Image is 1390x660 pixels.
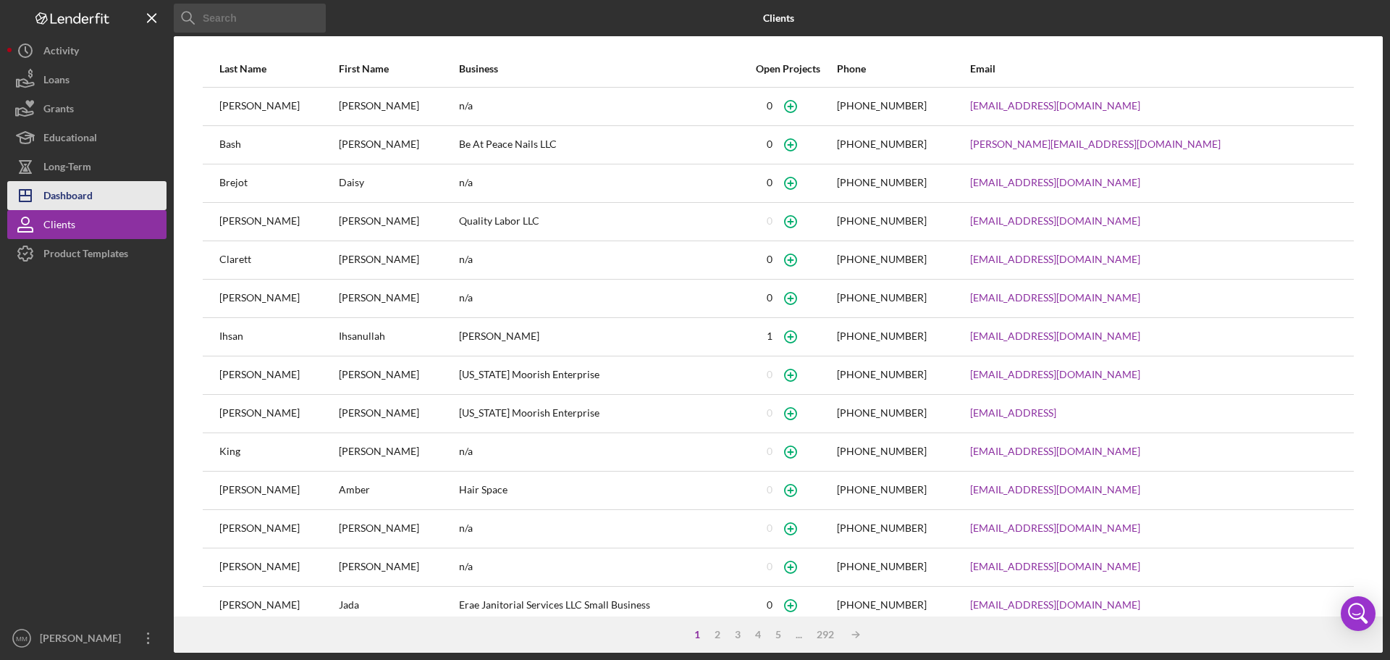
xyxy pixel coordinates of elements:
[7,624,167,653] button: MM[PERSON_NAME]
[768,629,788,640] div: 5
[7,36,167,65] a: Activity
[36,624,130,656] div: [PERSON_NAME]
[809,629,841,640] div: 292
[339,88,457,125] div: [PERSON_NAME]
[7,210,167,239] button: Clients
[970,561,1140,572] a: [EMAIL_ADDRESS][DOMAIN_NAME]
[970,484,1140,496] a: [EMAIL_ADDRESS][DOMAIN_NAME]
[837,407,927,419] div: [PHONE_NUMBER]
[767,292,772,304] div: 0
[219,357,337,393] div: [PERSON_NAME]
[767,215,772,227] div: 0
[339,242,457,278] div: [PERSON_NAME]
[459,511,739,547] div: n/a
[767,138,772,150] div: 0
[219,511,337,547] div: [PERSON_NAME]
[459,588,739,624] div: Erae Janitorial Services LLC Small Business
[7,94,167,123] button: Grants
[459,204,739,240] div: Quality Labor LLC
[459,472,739,509] div: Hair Space
[459,63,739,75] div: Business
[339,588,457,624] div: Jada
[970,138,1221,150] a: [PERSON_NAME][EMAIL_ADDRESS][DOMAIN_NAME]
[728,629,748,640] div: 3
[767,369,772,380] div: 0
[43,210,75,243] div: Clients
[970,369,1140,380] a: [EMAIL_ADDRESS][DOMAIN_NAME]
[767,100,772,112] div: 0
[687,629,707,640] div: 1
[837,63,969,75] div: Phone
[339,357,457,393] div: [PERSON_NAME]
[339,549,457,585] div: [PERSON_NAME]
[459,434,739,470] div: n/a
[837,177,927,188] div: [PHONE_NUMBER]
[970,599,1140,611] a: [EMAIL_ADDRESS][DOMAIN_NAME]
[339,472,457,509] div: Amber
[339,319,457,355] div: Ihsanullah
[219,434,337,470] div: King
[459,280,739,317] div: n/a
[970,254,1140,265] a: [EMAIL_ADDRESS][DOMAIN_NAME]
[707,629,728,640] div: 2
[43,123,97,156] div: Educational
[459,396,739,432] div: [US_STATE] Moorish Enterprise
[43,36,79,69] div: Activity
[767,407,772,419] div: 0
[763,12,794,24] b: Clients
[7,239,167,268] button: Product Templates
[767,484,772,496] div: 0
[837,254,927,265] div: [PHONE_NUMBER]
[7,65,167,94] button: Loans
[7,181,167,210] a: Dashboard
[7,123,167,152] a: Educational
[748,629,768,640] div: 4
[767,177,772,188] div: 0
[837,484,927,496] div: [PHONE_NUMBER]
[339,280,457,317] div: [PERSON_NAME]
[970,215,1140,227] a: [EMAIL_ADDRESS][DOMAIN_NAME]
[459,165,739,201] div: n/a
[767,446,772,457] div: 0
[459,549,739,585] div: n/a
[837,561,927,572] div: [PHONE_NUMBER]
[970,100,1140,112] a: [EMAIL_ADDRESS][DOMAIN_NAME]
[43,239,128,272] div: Product Templates
[16,635,28,643] text: MM
[837,100,927,112] div: [PHONE_NUMBER]
[219,588,337,624] div: [PERSON_NAME]
[1341,596,1376,631] div: Open Intercom Messenger
[219,319,337,355] div: Ihsan
[339,63,457,75] div: First Name
[219,396,337,432] div: [PERSON_NAME]
[219,204,337,240] div: [PERSON_NAME]
[767,561,772,572] div: 0
[970,63,1337,75] div: Email
[837,138,927,150] div: [PHONE_NUMBER]
[43,152,91,185] div: Long-Term
[459,357,739,393] div: [US_STATE] Moorish Enterprise
[219,165,337,201] div: Brejot
[43,181,93,214] div: Dashboard
[837,330,927,342] div: [PHONE_NUMBER]
[970,330,1140,342] a: [EMAIL_ADDRESS][DOMAIN_NAME]
[339,434,457,470] div: [PERSON_NAME]
[970,292,1140,304] a: [EMAIL_ADDRESS][DOMAIN_NAME]
[970,446,1140,457] a: [EMAIL_ADDRESS][DOMAIN_NAME]
[43,65,69,98] div: Loans
[219,88,337,125] div: [PERSON_NAME]
[767,522,772,534] div: 0
[219,549,337,585] div: [PERSON_NAME]
[339,165,457,201] div: Daisy
[837,599,927,611] div: [PHONE_NUMBER]
[339,396,457,432] div: [PERSON_NAME]
[970,522,1140,534] a: [EMAIL_ADDRESS][DOMAIN_NAME]
[219,280,337,317] div: [PERSON_NAME]
[339,511,457,547] div: [PERSON_NAME]
[7,152,167,181] button: Long-Term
